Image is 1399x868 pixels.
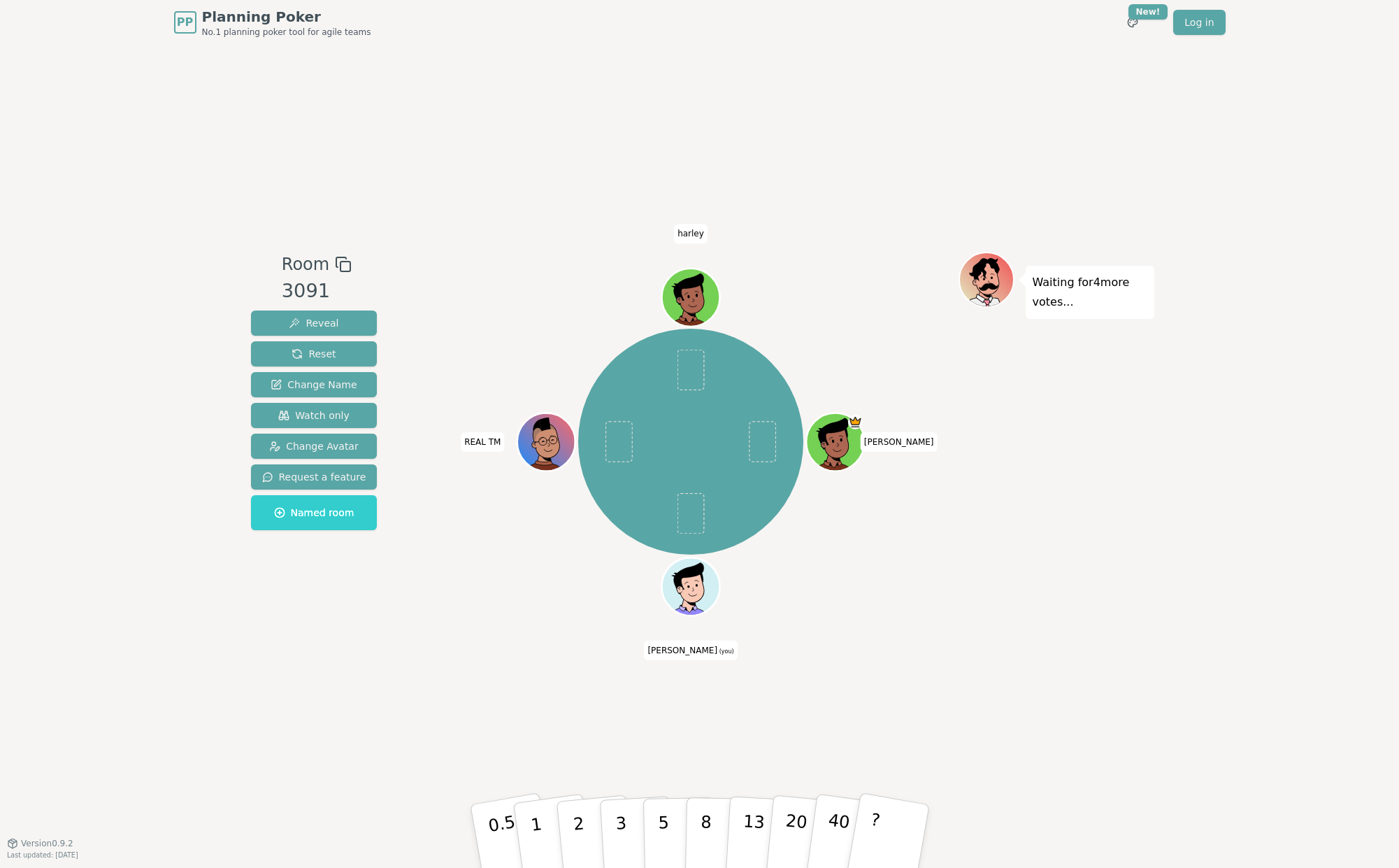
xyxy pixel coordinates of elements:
[7,838,73,849] button: Version0.9.2
[262,470,366,484] span: Request a feature
[174,7,371,38] a: PPPlanning PokerNo.1 planning poker tool for agile teams
[251,403,378,428] button: Watch only
[1120,10,1145,35] button: New!
[251,372,378,397] button: Change Name
[278,408,350,422] span: Watch only
[282,252,329,277] span: Room
[717,648,734,654] span: (you)
[251,311,378,336] button: Reveal
[177,14,193,31] span: PP
[274,506,354,520] span: Named room
[21,838,73,849] span: Version 0.9.2
[251,341,378,367] button: Reset
[1128,4,1168,20] div: New!
[269,439,359,453] span: Change Avatar
[644,640,737,660] span: Click to change your name
[7,851,78,859] span: Last updated: [DATE]
[461,432,504,452] span: Click to change your name
[861,432,938,452] span: Click to change your name
[663,559,718,613] button: Click to change your avatar
[251,495,378,530] button: Named room
[674,224,708,243] span: Click to change your name
[292,347,336,361] span: Reset
[251,434,378,459] button: Change Avatar
[202,7,371,27] span: Planning Poker
[848,415,863,429] span: Ellen is the host
[1173,10,1225,35] a: Log in
[289,316,338,330] span: Reveal
[251,464,378,490] button: Request a feature
[282,277,352,306] div: 3091
[1033,273,1147,312] p: Waiting for 4 more votes...
[202,27,371,38] span: No.1 planning poker tool for agile teams
[271,378,357,392] span: Change Name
